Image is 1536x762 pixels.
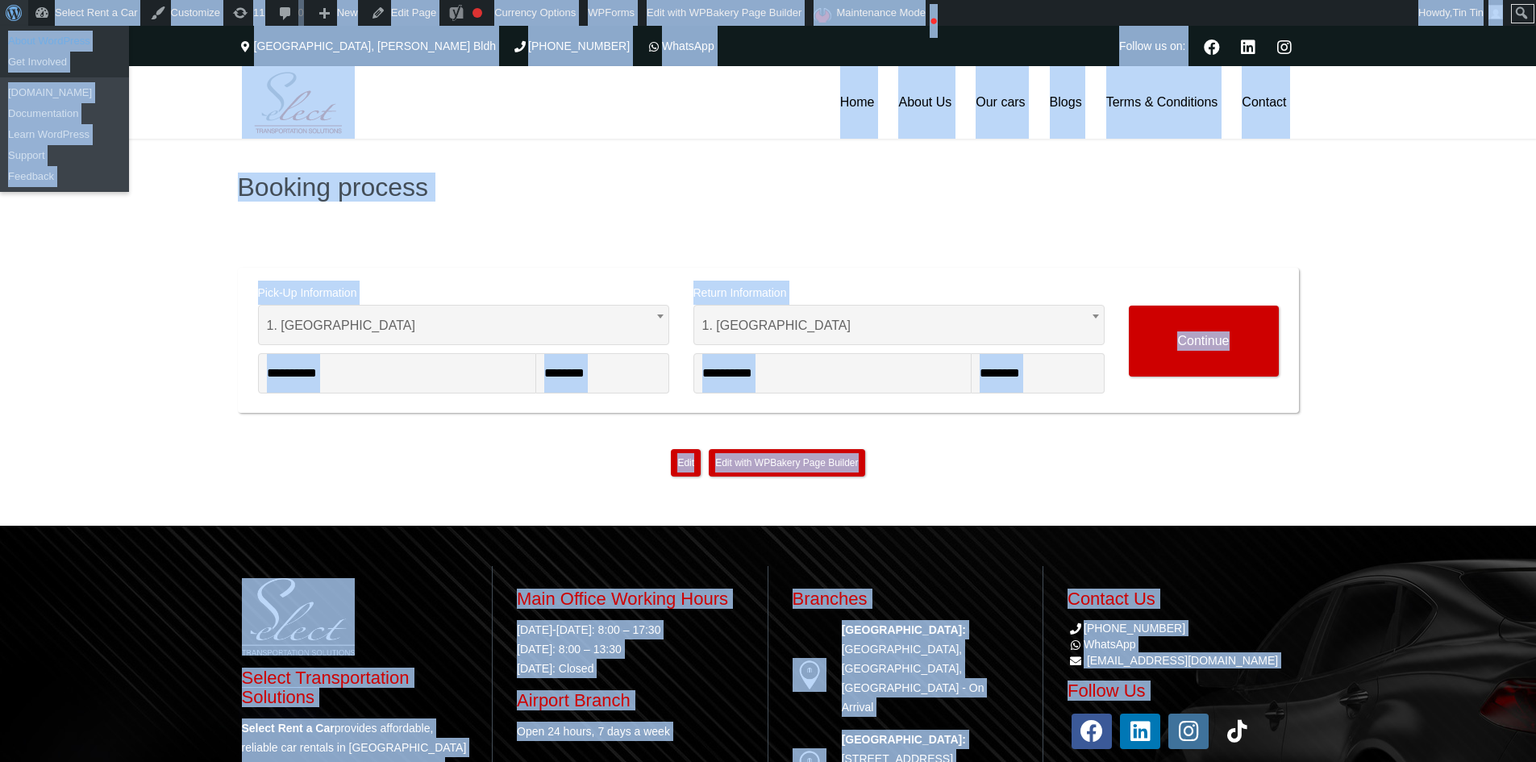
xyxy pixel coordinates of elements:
[1068,589,1295,609] h3: Contact Us
[709,449,864,477] a: Edit with WPBakery Page Builder
[517,620,743,678] p: [DATE]-[DATE]: 8:00 – 17:30 [DATE]: 8:00 – 13:30 [DATE]: Closed
[828,66,887,139] a: Home
[842,733,966,746] strong: [GEOGRAPHIC_DATA]:
[702,306,1096,346] span: 1. Hamad International Airport
[1038,66,1094,139] a: Blogs
[258,276,669,305] span: Pick-Up Information
[1115,26,1189,66] li: Follow us on:
[842,623,966,636] strong: [GEOGRAPHIC_DATA]:
[1271,37,1299,55] a: Instagram
[238,174,1299,200] h1: Booking process
[472,8,482,18] div: Focus keyphrase not set
[646,40,714,52] a: WhatsApp
[1087,654,1278,667] a: [EMAIL_ADDRESS][DOMAIN_NAME]
[1197,37,1226,55] a: Facebook
[693,305,1105,345] span: 1. Hamad International Airport
[793,589,1019,609] h3: Branches
[671,449,701,477] a: Edit"Booking process"
[517,722,743,741] p: Open 24 hours, 7 days a week
[842,643,984,714] a: [GEOGRAPHIC_DATA], [GEOGRAPHIC_DATA], [GEOGRAPHIC_DATA] - On Arrival
[1068,681,1295,701] h3: Follow Us
[1068,638,1136,651] a: WhatsApp
[242,69,355,138] img: Select Rent a Car
[1094,66,1230,139] a: Terms & Conditions
[267,306,660,346] span: 1. Hamad International Airport
[242,668,468,707] h3: Select Transportation Solutions
[1129,306,1279,377] button: Continue
[258,305,669,345] span: 1. Hamad International Airport
[1452,6,1484,19] span: Tin Tin
[926,4,942,18] i: ●
[814,8,834,23] img: Maintenance mode is disabled
[1068,622,1185,635] a: [PHONE_NUMBER]
[1234,37,1263,55] a: Linkedin
[512,40,630,52] a: [PHONE_NUMBER]
[693,276,1105,305] span: Return Information
[1230,66,1298,139] a: Contact
[242,722,335,735] strong: Select Rent a Car
[238,26,505,66] div: [GEOGRAPHIC_DATA], [PERSON_NAME] Bldh
[517,589,743,609] h3: Main Office Working Hours
[886,66,964,139] a: About Us
[517,691,743,710] h3: Airport Branch
[964,66,1037,139] a: Our cars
